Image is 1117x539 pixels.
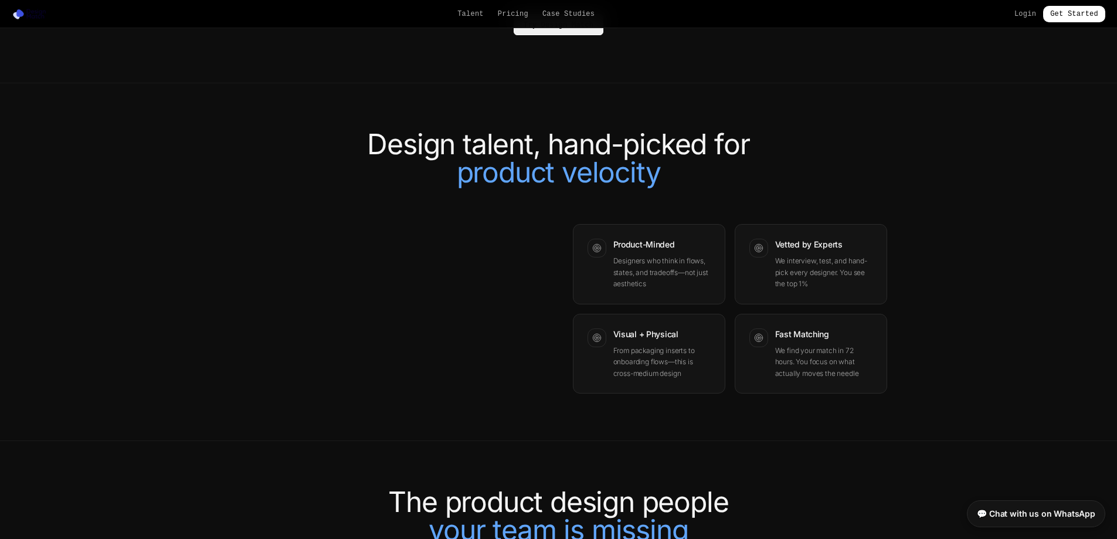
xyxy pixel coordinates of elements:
h2: Design talent, hand-picked for [230,130,887,187]
span: product velocity [457,155,661,189]
h3: Product-Minded [613,239,711,250]
p: We find your match in 72 hours. You focus on what actually moves the needle [775,345,872,379]
h3: Visual + Physical [613,328,711,340]
p: From packaging inserts to onboarding flows—this is cross-medium design [613,345,711,379]
a: Get Started [1043,6,1105,22]
p: We interview, test, and hand-pick every designer. You see the top 1% [775,255,872,290]
a: Pricing [498,9,528,19]
h3: Vetted by Experts [775,239,872,250]
a: Login [1014,9,1036,19]
p: Designers who think in flows, states, and tradeoffs—not just aesthetics [613,255,711,290]
img: Design Match [12,8,52,20]
a: 💬 Chat with us on WhatsApp [967,500,1105,527]
h3: Fast Matching [775,328,872,340]
a: Talent [457,9,484,19]
a: Case Studies [542,9,595,19]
